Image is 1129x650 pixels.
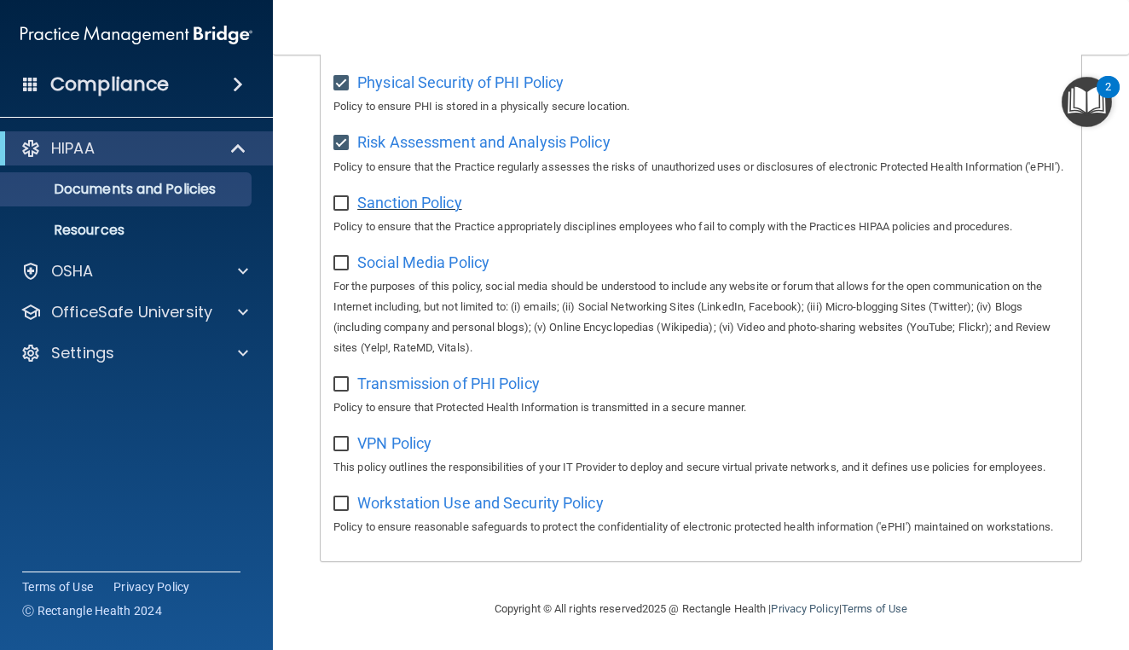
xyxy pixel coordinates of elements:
a: OSHA [20,261,248,281]
p: Policy to ensure PHI is stored in a physically secure location. [333,96,1068,117]
a: OfficeSafe University [20,302,248,322]
a: Privacy Policy [771,602,838,615]
span: Risk Assessment and Analysis Policy [357,133,611,151]
span: Social Media Policy [357,253,489,271]
img: PMB logo [20,18,252,52]
a: HIPAA [20,138,247,159]
a: Terms of Use [842,602,907,615]
h4: Compliance [50,73,169,96]
p: Documents and Policies [11,181,244,198]
p: HIPAA [51,138,95,159]
a: Terms of Use [22,578,93,595]
p: Resources [11,222,244,239]
div: Copyright © All rights reserved 2025 @ Rectangle Health | | [390,582,1012,636]
span: VPN Policy [357,434,431,452]
span: Transmission of PHI Policy [357,374,540,392]
p: Policy to ensure that the Practice regularly assesses the risks of unauthorized uses or disclosur... [333,157,1068,177]
p: Policy to ensure that Protected Health Information is transmitted in a secure manner. [333,398,1068,418]
span: Workstation Use and Security Policy [357,494,604,512]
a: Settings [20,343,248,363]
button: Open Resource Center, 2 new notifications [1062,77,1112,127]
p: OfficeSafe University [51,302,212,322]
p: OSHA [51,261,94,281]
p: This policy outlines the responsibilities of your IT Provider to deploy and secure virtual privat... [333,457,1068,478]
a: Privacy Policy [113,578,190,595]
span: Ⓒ Rectangle Health 2024 [22,602,162,619]
span: Sanction Policy [357,194,462,212]
p: Policy to ensure that the Practice appropriately disciplines employees who fail to comply with th... [333,217,1068,237]
p: For the purposes of this policy, social media should be understood to include any website or foru... [333,276,1068,358]
div: 2 [1105,87,1111,109]
p: Settings [51,343,114,363]
p: Policy to ensure reasonable safeguards to protect the confidentiality of electronic protected hea... [333,517,1068,537]
span: Physical Security of PHI Policy [357,73,564,91]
